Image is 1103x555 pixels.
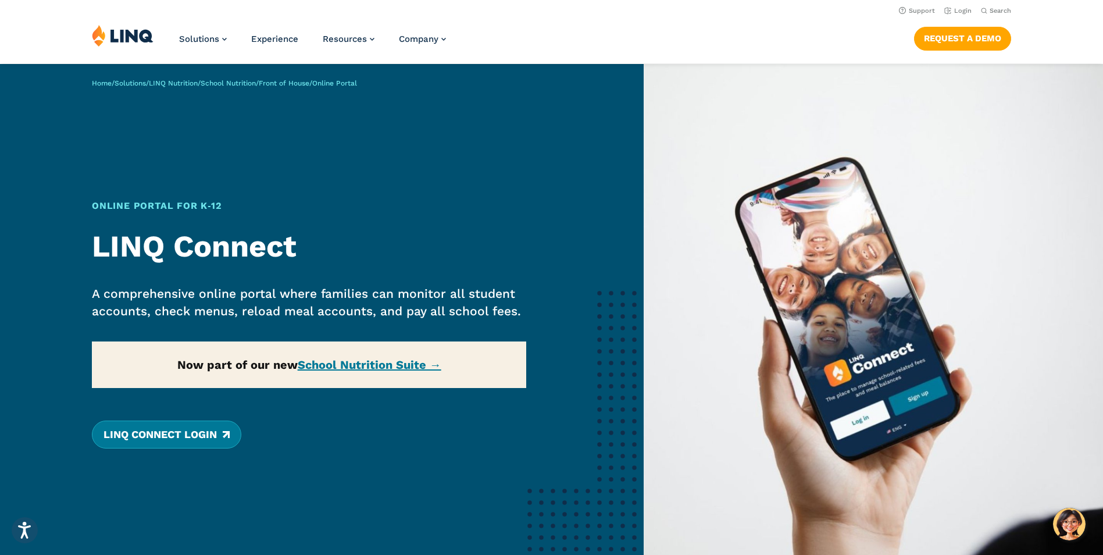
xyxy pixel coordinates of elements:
a: LINQ Connect Login [92,421,241,449]
span: Resources [323,34,367,44]
nav: Button Navigation [914,24,1011,50]
span: / / / / / [92,79,357,87]
a: Company [399,34,446,44]
button: Hello, have a question? Let’s chat. [1053,508,1086,540]
a: School Nutrition [201,79,256,87]
a: Home [92,79,112,87]
span: Company [399,34,438,44]
strong: Now part of our new [177,358,441,372]
a: Support [899,7,935,15]
span: Search [990,7,1011,15]
a: Experience [251,34,298,44]
span: Solutions [179,34,219,44]
a: School Nutrition Suite → [298,358,441,372]
a: Solutions [115,79,146,87]
p: A comprehensive online portal where families can monitor all student accounts, check menus, reloa... [92,285,526,320]
span: Online Portal [312,79,357,87]
a: Resources [323,34,374,44]
h1: Online Portal for K‑12 [92,199,526,213]
img: LINQ | K‑12 Software [92,24,154,47]
a: Solutions [179,34,227,44]
a: Front of House [259,79,309,87]
a: LINQ Nutrition [149,79,198,87]
a: Request a Demo [914,27,1011,50]
a: Login [944,7,972,15]
nav: Primary Navigation [179,24,446,63]
button: Open Search Bar [981,6,1011,15]
strong: LINQ Connect [92,229,297,264]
